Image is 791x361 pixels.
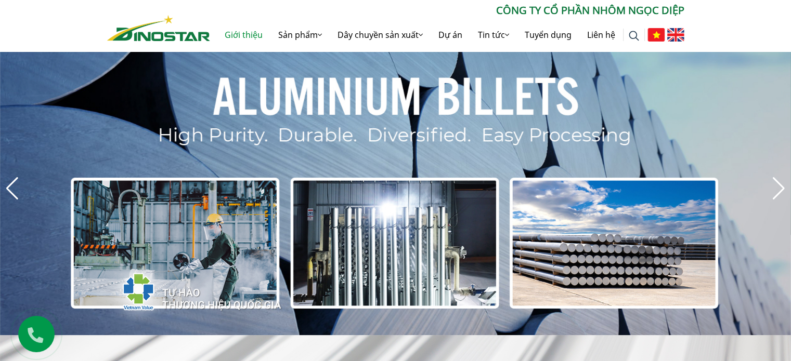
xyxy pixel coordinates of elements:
[5,177,19,200] div: Previous slide
[107,13,210,41] a: Nhôm Dinostar
[431,18,470,51] a: Dự án
[217,18,270,51] a: Giới thiệu
[667,28,684,42] img: English
[629,31,639,41] img: search
[772,177,786,200] div: Next slide
[579,18,623,51] a: Liên hệ
[470,18,517,51] a: Tin tức
[210,3,684,18] p: CÔNG TY CỔ PHẦN NHÔM NGỌC DIỆP
[107,15,210,41] img: Nhôm Dinostar
[92,254,283,325] img: thqg
[330,18,431,51] a: Dây chuyền sản xuất
[270,18,330,51] a: Sản phẩm
[517,18,579,51] a: Tuyển dụng
[647,28,665,42] img: Tiếng Việt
